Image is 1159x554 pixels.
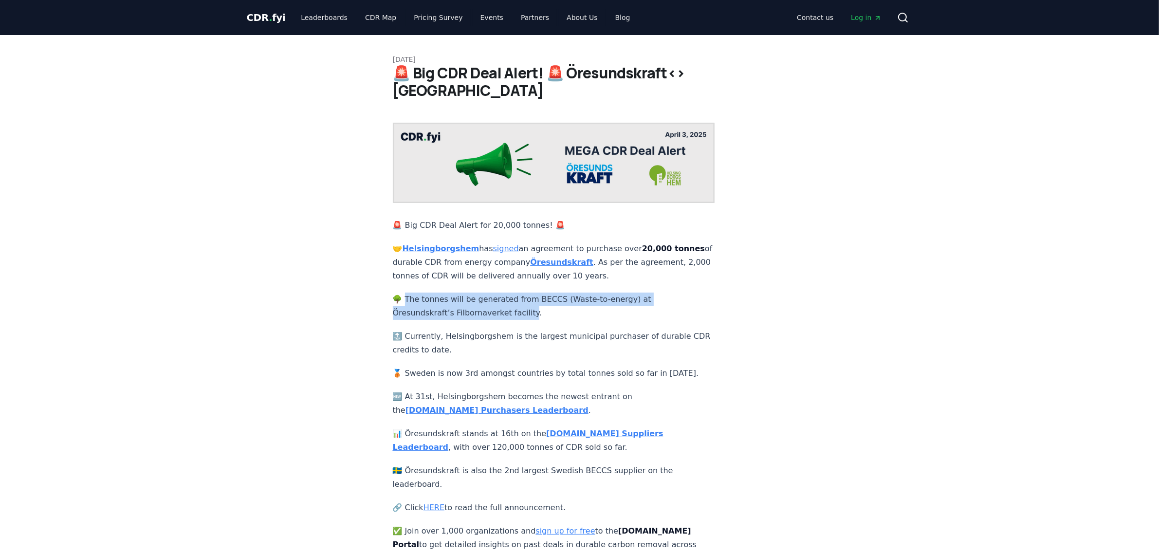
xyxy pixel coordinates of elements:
[393,293,715,320] p: 🌳 The tonnes will be generated from BECCS (Waste-to-energy) at Öresundskraft’s Filbornaverket fac...
[535,526,595,536] a: sign up for free
[393,219,715,232] p: 🚨 Big CDR Deal Alert for 20,000 tonnes! 🚨
[393,64,767,99] h1: 🚨 Big CDR Deal Alert! 🚨 Öresundskraft<>[GEOGRAPHIC_DATA]
[293,9,355,26] a: Leaderboards
[513,9,557,26] a: Partners
[393,367,715,380] p: 🥉 Sweden is now 3rd amongst countries by total tonnes sold so far in [DATE].
[393,390,715,417] p: 🆕 At 31st, Helsingborgshem becomes the newest entrant on the .
[493,244,519,253] a: signed
[789,9,889,26] nav: Main
[406,9,470,26] a: Pricing Survey
[642,244,705,253] strong: 20,000 tonnes
[607,9,638,26] a: Blog
[393,501,715,515] p: 🔗 Click to read the full announcement.
[393,242,715,283] p: 🤝 has an agreement to purchase over of durable CDR from energy company . As per the agreement, 2,...
[393,464,715,491] p: 🇸🇪 Öresundskraft is also the 2nd largest Swedish BECCS supplier on the leaderboard.
[843,9,889,26] a: Log in
[473,9,511,26] a: Events
[393,330,715,357] p: 🔝 Currently, Helsingborgshem is the largest municipal purchaser of durable CDR credits to date.
[559,9,605,26] a: About Us
[357,9,404,26] a: CDR Map
[851,13,881,22] span: Log in
[293,9,638,26] nav: Main
[403,244,479,253] a: Helsingborgshem
[269,12,272,23] span: .
[393,55,767,64] p: [DATE]
[423,503,444,512] a: HERE
[247,12,286,23] span: CDR fyi
[530,258,593,267] a: Öresundskraft
[393,427,715,454] p: 📊 Öresundskraft stands at 16th on the , with over 120,000 tonnes of CDR sold so far.
[393,123,715,203] img: blog post image
[405,406,589,415] a: [DOMAIN_NAME] Purchasers Leaderboard
[247,11,286,24] a: CDR.fyi
[789,9,841,26] a: Contact us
